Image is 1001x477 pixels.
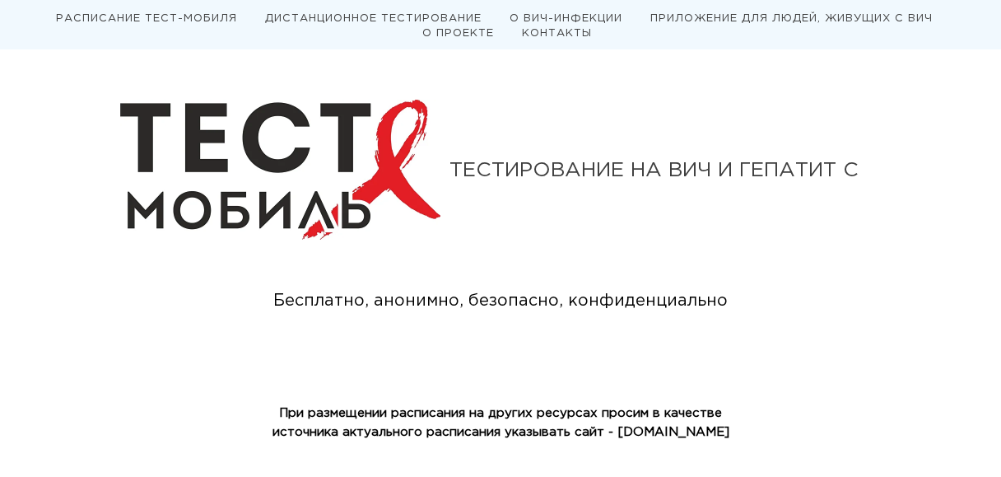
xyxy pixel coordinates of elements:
a: РАСПИСАНИЕ ТЕСТ-МОБИЛЯ [56,14,237,23]
strong: При размещении расписания на других ресурсах просим в качестве источника актуального расписания у... [272,408,729,437]
a: ПРИЛОЖЕНИЕ ДЛЯ ЛЮДЕЙ, ЖИВУЩИХ С ВИЧ [650,14,933,23]
a: КОНТАКТЫ [522,29,592,38]
div: ТЕСТИРОВАНИЕ НА ВИЧ И ГЕПАТИТ С [449,161,881,180]
div: Бесплатно, анонимно, безопасно, конфиденциально [244,288,757,314]
a: ДИСТАНЦИОННОЕ ТЕСТИРОВАНИЕ [265,14,482,23]
a: О ПРОЕКТЕ [422,29,494,38]
a: О ВИЧ-ИНФЕКЦИИ [510,14,622,23]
